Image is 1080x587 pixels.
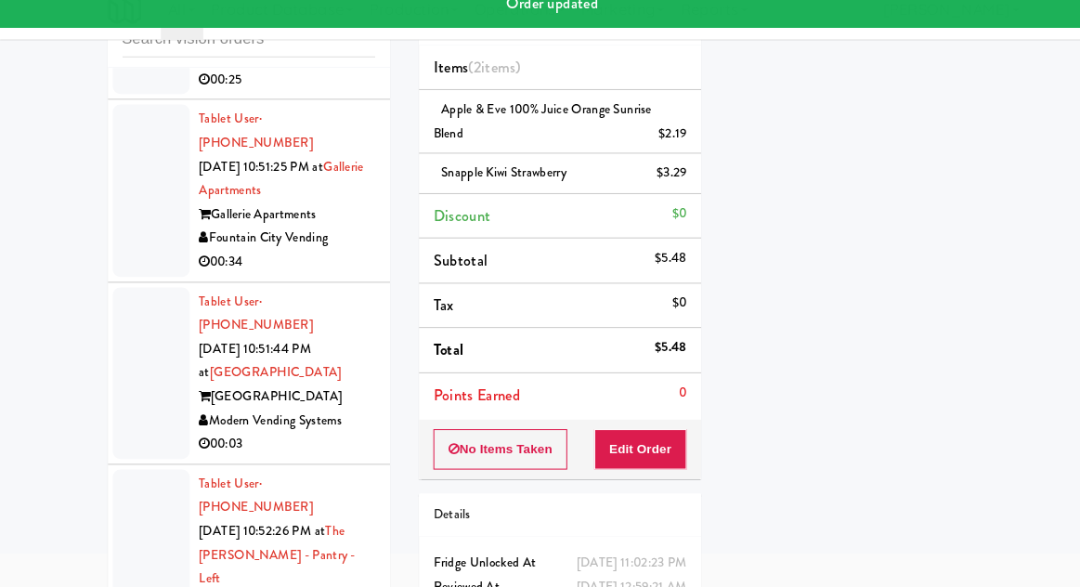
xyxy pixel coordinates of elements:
[192,303,302,344] a: Tablet User· [PHONE_NUMBER]
[464,75,498,97] ng-pluralize: items
[192,86,362,110] div: 00:25
[192,216,362,240] div: Gallerie Apartments
[631,258,663,281] div: $5.48
[418,391,501,412] span: Points Earned
[418,261,471,282] span: Subtotal
[488,13,577,34] span: Order updated
[573,435,663,474] button: Edit Order
[631,345,663,368] div: $5.48
[418,435,548,474] button: No Items Taken
[418,553,662,576] div: Fridge Unlocked At
[418,117,629,158] span: Apple & Eve 100% Juice Orange Sunrise Blend
[192,126,302,167] a: Tablet User· [PHONE_NUMBER]
[648,302,662,325] div: $0
[451,75,501,97] span: (2 )
[192,478,302,519] a: Tablet User· [PHONE_NUMBER]
[635,138,663,162] div: $2.19
[648,215,662,239] div: $0
[425,178,546,196] span: Snapple Kiwi Strawberry
[192,415,362,438] div: Modern Vending Systems
[655,388,662,411] div: 0
[192,348,301,389] span: [DATE] 10:51:44 PM at
[104,293,376,469] li: Tablet User· [PHONE_NUMBER][DATE] 10:51:44 PM at[GEOGRAPHIC_DATA][GEOGRAPHIC_DATA]Modern Vending ...
[192,239,362,262] div: Fountain City Vending
[418,347,448,369] span: Total
[418,506,662,529] div: Details
[633,176,663,200] div: $3.29
[418,75,501,97] span: Items
[192,392,362,415] div: [GEOGRAPHIC_DATA]
[192,524,343,587] a: The [PERSON_NAME] - Pantry - Left
[418,305,437,326] span: Tax
[555,553,662,576] div: [DATE] 11:02:23 PM
[192,437,362,461] div: 00:03
[192,524,314,541] span: [DATE] 10:52:26 PM at
[192,262,362,285] div: 00:34
[192,173,312,190] span: [DATE] 10:51:25 PM at
[104,117,376,293] li: Tablet User· [PHONE_NUMBER][DATE] 10:51:25 PM atGallerie ApartmentsGallerie ApartmentsFountain Ci...
[418,218,474,240] span: Discount
[202,371,330,388] a: [GEOGRAPHIC_DATA]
